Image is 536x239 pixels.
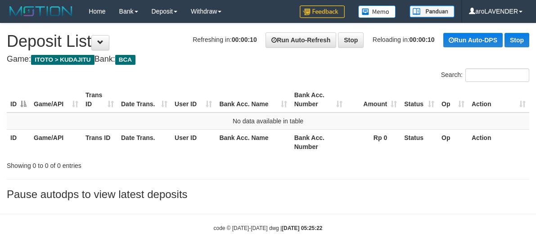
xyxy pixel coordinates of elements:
[468,87,529,113] th: Action: activate to sort column ascending
[282,225,322,231] strong: [DATE] 05:25:22
[291,87,346,113] th: Bank Acc. Number: activate to sort column ascending
[465,68,529,82] input: Search:
[346,129,401,155] th: Rp 0
[401,129,438,155] th: Status
[30,87,82,113] th: Game/API: activate to sort column ascending
[443,33,503,47] a: Run Auto-DPS
[401,87,438,113] th: Status: activate to sort column ascending
[216,129,290,155] th: Bank Acc. Name
[373,36,435,43] span: Reloading in:
[266,32,336,48] a: Run Auto-Refresh
[232,36,257,43] strong: 00:00:10
[171,87,216,113] th: User ID: activate to sort column ascending
[338,32,364,48] a: Stop
[7,129,30,155] th: ID
[82,87,117,113] th: Trans ID: activate to sort column ascending
[115,55,135,65] span: BCA
[7,32,529,50] h1: Deposit List
[171,129,216,155] th: User ID
[7,55,529,64] h4: Game: Bank:
[7,5,75,18] img: MOTION_logo.png
[117,87,171,113] th: Date Trans.: activate to sort column ascending
[438,129,468,155] th: Op
[438,87,468,113] th: Op: activate to sort column ascending
[504,33,529,47] a: Stop
[214,225,323,231] small: code © [DATE]-[DATE] dwg |
[30,129,82,155] th: Game/API
[117,129,171,155] th: Date Trans.
[410,36,435,43] strong: 00:00:10
[7,87,30,113] th: ID: activate to sort column descending
[7,113,529,130] td: No data available in table
[410,5,455,18] img: panduan.png
[7,189,529,200] h3: Pause autodps to view latest deposits
[441,68,529,82] label: Search:
[300,5,345,18] img: Feedback.jpg
[216,87,290,113] th: Bank Acc. Name: activate to sort column ascending
[358,5,396,18] img: Button%20Memo.svg
[346,87,401,113] th: Amount: activate to sort column ascending
[193,36,257,43] span: Refreshing in:
[31,55,95,65] span: ITOTO > KUDAJITU
[291,129,346,155] th: Bank Acc. Number
[82,129,117,155] th: Trans ID
[7,158,216,170] div: Showing 0 to 0 of 0 entries
[468,129,529,155] th: Action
